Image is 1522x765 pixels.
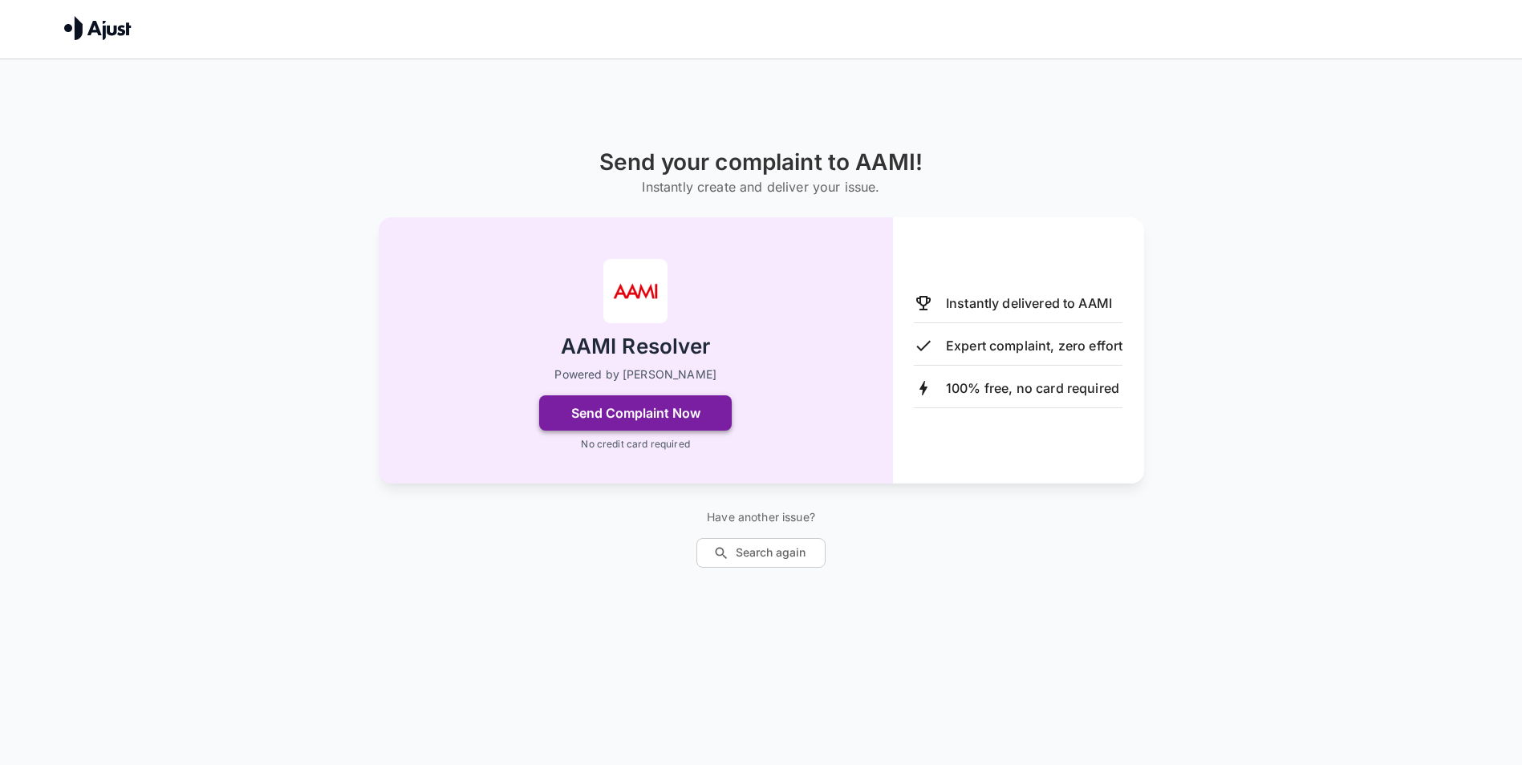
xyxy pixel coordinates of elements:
h6: Instantly create and deliver your issue. [599,176,923,198]
p: Expert complaint, zero effort [946,336,1122,355]
p: 100% free, no card required [946,378,1119,398]
h2: AAMI Resolver [561,333,711,361]
button: Send Complaint Now [539,395,732,431]
p: Have another issue? [696,509,826,525]
h1: Send your complaint to AAMI! [599,149,923,176]
img: AAMI [603,259,668,323]
p: Instantly delivered to AAMI [946,293,1112,313]
button: Search again [696,538,826,568]
p: Powered by [PERSON_NAME] [554,366,716,382]
p: No credit card required [581,437,689,451]
img: Ajust [64,16,132,40]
